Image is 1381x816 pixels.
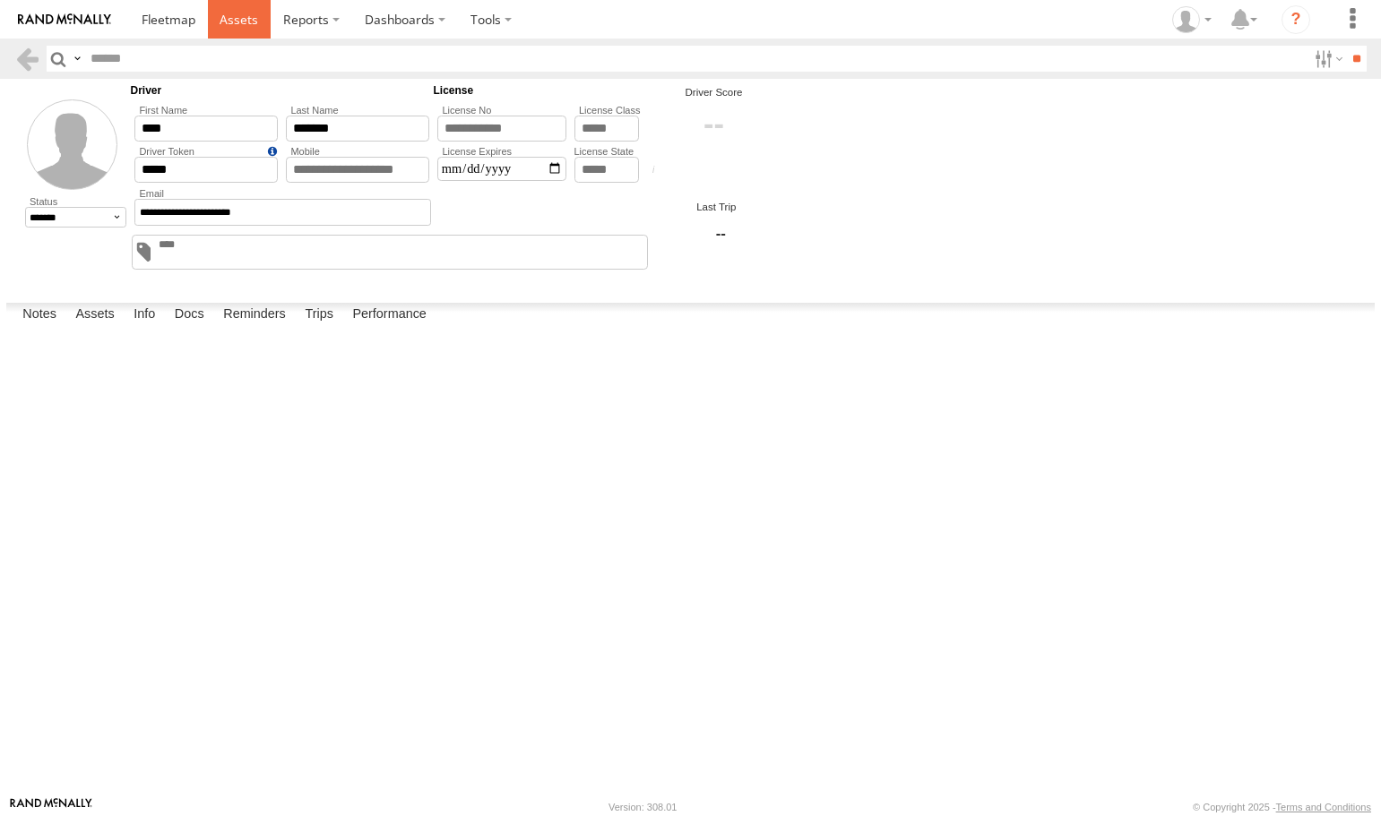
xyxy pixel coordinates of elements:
[343,303,436,328] label: Performance
[609,802,677,812] div: Version: 308.01
[166,303,213,328] label: Docs
[296,303,342,328] label: Trips
[1166,6,1218,33] div: Jessica Garbutt
[134,146,278,157] label: Driver ID is a unique identifier of your choosing, e.g. Employee No., Licence Number
[1276,802,1371,812] a: Terms and Conditions
[125,303,164,328] label: Info
[14,46,40,72] a: Back to previous Page
[66,303,123,328] label: Assets
[1282,5,1310,34] i: ?
[214,303,295,328] label: Reminders
[18,13,111,26] img: rand-logo.svg
[1193,802,1371,812] div: © Copyright 2025 -
[70,46,84,72] label: Search Query
[131,84,434,97] h5: Driver
[1308,46,1346,72] label: Search Filter Options
[434,84,644,97] h5: License
[10,798,92,816] a: Visit our Website
[647,165,674,178] div: Average score based on the driver's last 7 days trips / Max score during the same period.
[13,303,65,328] label: Notes
[660,223,781,245] span: --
